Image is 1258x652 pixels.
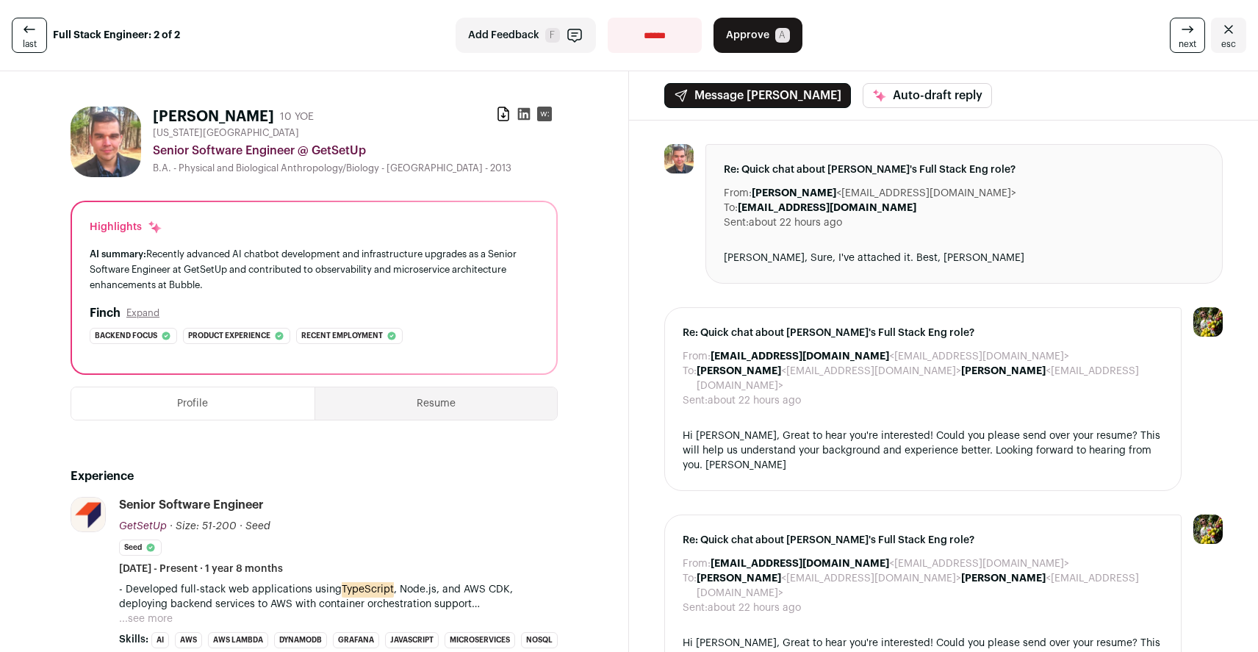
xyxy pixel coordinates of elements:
span: Re: Quick chat about [PERSON_NAME]'s Full Stack Eng role? [724,162,1204,177]
li: Grafana [333,632,379,648]
button: Auto-draft reply [863,83,992,108]
dd: <[EMAIL_ADDRESS][DOMAIN_NAME]> <[EMAIL_ADDRESS][DOMAIN_NAME]> [697,571,1163,601]
img: 6689865-medium_jpg [1193,515,1223,544]
span: GetSetUp [119,521,167,531]
b: [EMAIL_ADDRESS][DOMAIN_NAME] [711,351,889,362]
span: [DATE] - Present · 1 year 8 months [119,562,283,576]
span: Skills: [119,632,148,647]
dd: <[EMAIL_ADDRESS][DOMAIN_NAME]> [752,186,1016,201]
dd: <[EMAIL_ADDRESS][DOMAIN_NAME]> <[EMAIL_ADDRESS][DOMAIN_NAME]> [697,364,1163,393]
dd: about 22 hours ago [749,215,842,230]
h1: [PERSON_NAME] [153,107,274,127]
span: Recent employment [301,329,383,343]
dt: From: [683,349,711,364]
span: Add Feedback [468,28,539,43]
mark: TypeScript [342,581,394,598]
span: A [775,28,790,43]
li: AI [151,632,169,648]
img: 2792d7eda10284325d3c17436dc3927e5786f37ae6b70dde392fabfb05f7af96 [71,107,141,177]
b: [PERSON_NAME] [752,188,836,198]
span: next [1179,38,1196,50]
div: Senior Software Engineer @ GetSetUp [153,142,558,160]
b: [PERSON_NAME] [697,366,781,376]
div: [PERSON_NAME], Sure, I've attached it. Best, [PERSON_NAME] [724,251,1204,265]
span: F [545,28,560,43]
div: Senior Software Engineer [119,497,264,513]
dt: Sent: [683,601,708,615]
a: next [1170,18,1205,53]
img: 6689865-medium_jpg [1193,307,1223,337]
b: [EMAIL_ADDRESS][DOMAIN_NAME] [738,203,916,213]
span: Re: Quick chat about [PERSON_NAME]'s Full Stack Eng role? [683,533,1163,548]
dd: <[EMAIL_ADDRESS][DOMAIN_NAME]> [711,556,1069,571]
li: AWS Lambda [208,632,268,648]
b: [PERSON_NAME] [961,366,1046,376]
span: AI summary: [90,249,146,259]
dt: To: [683,571,697,601]
b: [PERSON_NAME] [961,573,1046,584]
img: c1416ce41926c205a91669981cd4293a5167860c02ad0dc90a87974138456eb6.jpg [71,498,105,531]
span: Seed [245,521,270,531]
a: Close [1211,18,1246,53]
h2: Finch [90,304,121,322]
button: ...see more [119,612,173,626]
dt: Sent: [724,215,749,230]
span: · Size: 51-200 [170,521,237,531]
dt: To: [724,201,738,215]
span: · [240,519,242,534]
button: Resume [315,387,558,420]
span: Approve [726,28,769,43]
img: 2792d7eda10284325d3c17436dc3927e5786f37ae6b70dde392fabfb05f7af96 [664,144,694,173]
span: Re: Quick chat about [PERSON_NAME]'s Full Stack Eng role? [683,326,1163,340]
dd: about 22 hours ago [708,393,801,408]
button: Profile [71,387,314,420]
li: DynamoDB [274,632,327,648]
dt: From: [724,186,752,201]
div: Hi [PERSON_NAME], Great to hear you're interested! Could you please send over your resume? This w... [683,429,1163,473]
li: AWS [175,632,202,648]
dd: about 22 hours ago [708,601,801,615]
li: JavaScript [385,632,439,648]
div: Highlights [90,220,162,234]
p: - Developed full-stack web applications using , Node.js, and AWS CDK, deploying backend services ... [119,582,558,612]
span: esc [1221,38,1236,50]
dt: Sent: [683,393,708,408]
dt: To: [683,364,697,393]
span: last [23,38,37,50]
li: NoSQL [521,632,558,648]
dt: From: [683,556,711,571]
a: last [12,18,47,53]
span: Backend focus [95,329,157,343]
span: Product experience [188,329,270,343]
li: Seed [119,540,162,556]
div: Recently advanced AI chatbot development and infrastructure upgrades as a Senior Software Enginee... [90,246,539,293]
b: [PERSON_NAME] [697,573,781,584]
dd: <[EMAIL_ADDRESS][DOMAIN_NAME]> [711,349,1069,364]
button: Add Feedback F [456,18,596,53]
div: 10 YOE [280,110,314,124]
div: B.A. - Physical and Biological Anthropology/Biology - [GEOGRAPHIC_DATA] - 2013 [153,162,558,174]
button: Expand [126,307,159,319]
b: [EMAIL_ADDRESS][DOMAIN_NAME] [711,559,889,569]
h2: Experience [71,467,558,485]
strong: Full Stack Engineer: 2 of 2 [53,28,180,43]
li: Microservices [445,632,515,648]
button: Approve A [714,18,802,53]
span: [US_STATE][GEOGRAPHIC_DATA] [153,127,299,139]
button: Message [PERSON_NAME] [664,83,851,108]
